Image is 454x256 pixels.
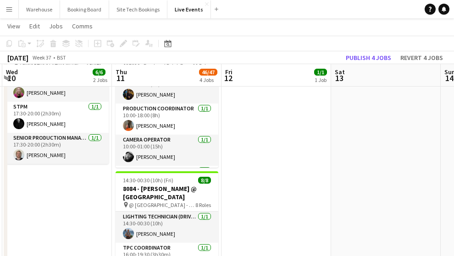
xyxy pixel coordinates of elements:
span: Jobs [49,22,63,30]
span: Edit [29,22,40,30]
div: [DATE] [7,53,28,62]
button: Warehouse [19,0,60,18]
a: Jobs [45,20,66,32]
span: Comms [72,22,93,30]
a: View [4,20,24,32]
span: View [7,22,20,30]
span: Week 37 [30,54,53,61]
a: Comms [68,20,96,32]
button: Booking Board [60,0,109,18]
button: Site Tech Bookings [109,0,167,18]
button: Publish 4 jobs [342,52,395,64]
div: BST [57,54,66,61]
button: Live Events [167,0,211,18]
button: Revert 4 jobs [397,52,447,64]
a: Edit [26,20,44,32]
